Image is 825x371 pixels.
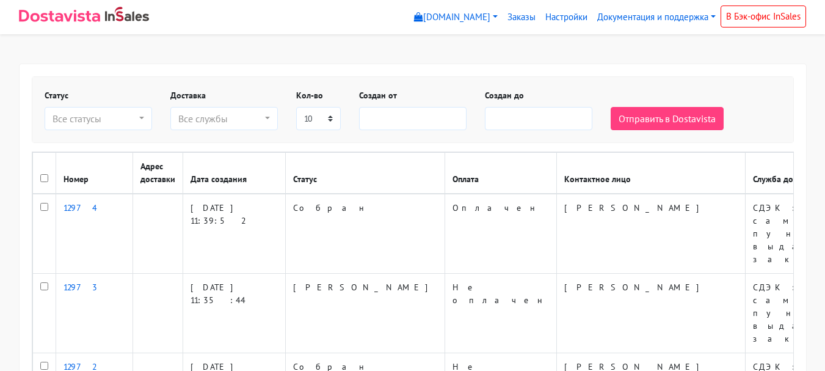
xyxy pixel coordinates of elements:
[19,10,100,22] img: Dostavista - срочная курьерская служба доставки
[556,153,745,194] th: Контактное лицо
[445,274,556,353] td: Не оплачен
[105,7,149,21] img: InSales
[296,89,323,102] label: Кол-во
[56,153,133,194] th: Номер
[611,107,724,130] button: Отправить в Dostavista
[285,153,445,194] th: Статус
[183,153,285,194] th: Дата создания
[540,6,592,29] a: Настройки
[53,111,137,126] div: Все статусы
[183,194,285,274] td: [DATE] 11:39:52
[45,107,152,130] button: Все статусы
[133,153,183,194] th: Адрес доставки
[178,111,263,126] div: Все службы
[503,6,540,29] a: Заказы
[170,89,206,102] label: Доставка
[285,274,445,353] td: [PERSON_NAME]
[409,6,503,29] a: [DOMAIN_NAME]
[64,202,97,213] a: 12974
[64,282,98,293] a: 12973
[359,89,397,102] label: Создан от
[556,194,745,274] td: [PERSON_NAME]
[445,153,556,194] th: Оплата
[170,107,278,130] button: Все службы
[721,6,806,28] a: В Бэк-офис InSales
[556,274,745,353] td: [PERSON_NAME]
[45,89,68,102] label: Статус
[485,89,524,102] label: Создан до
[183,274,285,353] td: [DATE] 11:35:44
[285,194,445,274] td: Собран
[592,6,721,29] a: Документация и поддержка
[445,194,556,274] td: Оплачен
